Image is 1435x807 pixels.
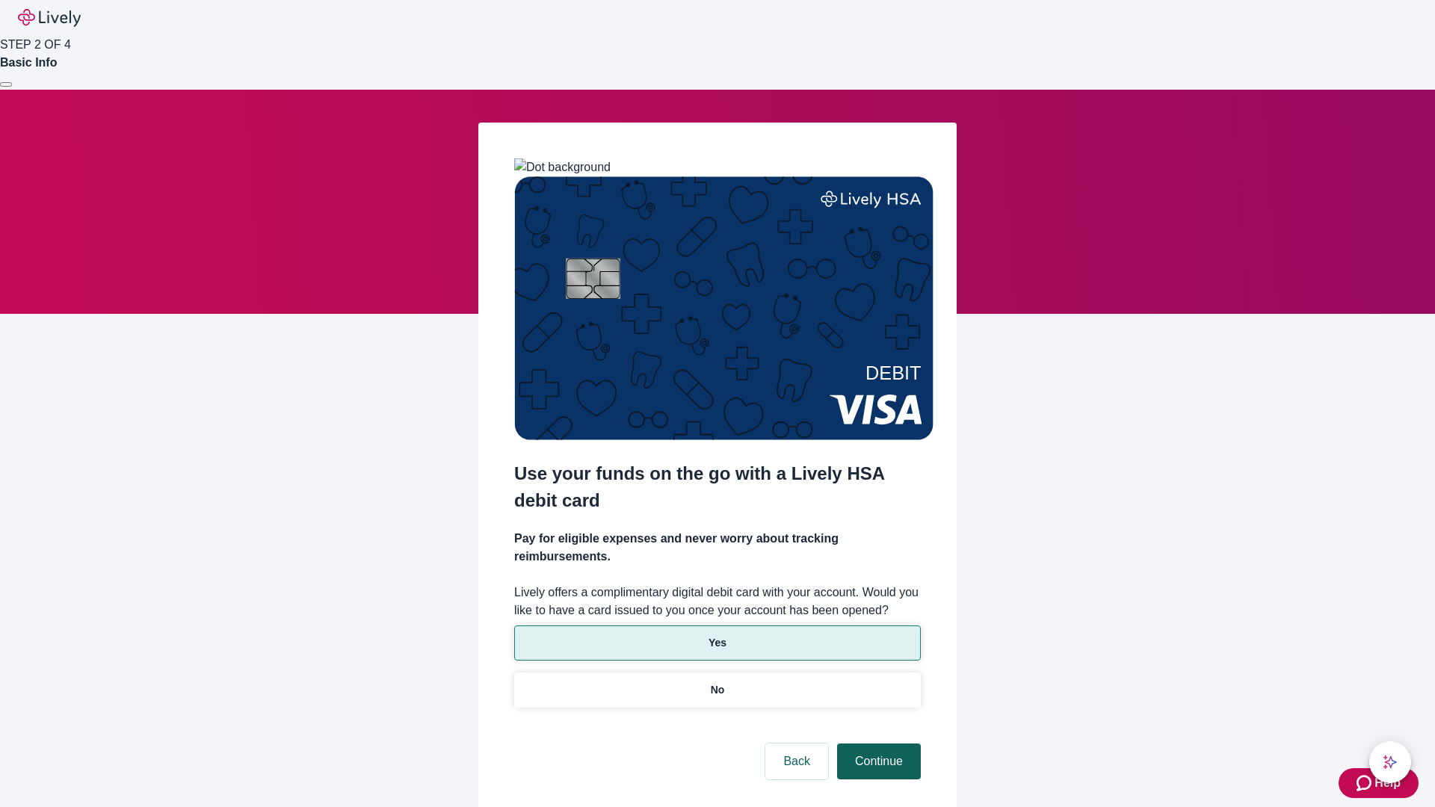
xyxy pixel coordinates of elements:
p: Yes [709,635,726,651]
svg: Lively AI Assistant [1383,755,1398,770]
h2: Use your funds on the go with a Lively HSA debit card [514,460,921,514]
span: Help [1374,774,1401,792]
p: No [711,682,725,698]
label: Lively offers a complimentary digital debit card with your account. Would you like to have a card... [514,584,921,619]
h4: Pay for eligible expenses and never worry about tracking reimbursements. [514,530,921,566]
button: No [514,672,921,708]
button: chat [1369,741,1411,783]
button: Back [765,743,828,779]
img: Lively [18,9,81,27]
img: Debit card [514,176,933,440]
button: Zendesk support iconHelp [1339,768,1419,798]
button: Yes [514,625,921,661]
img: Dot background [514,158,611,176]
button: Continue [837,743,921,779]
svg: Zendesk support icon [1357,774,1374,792]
